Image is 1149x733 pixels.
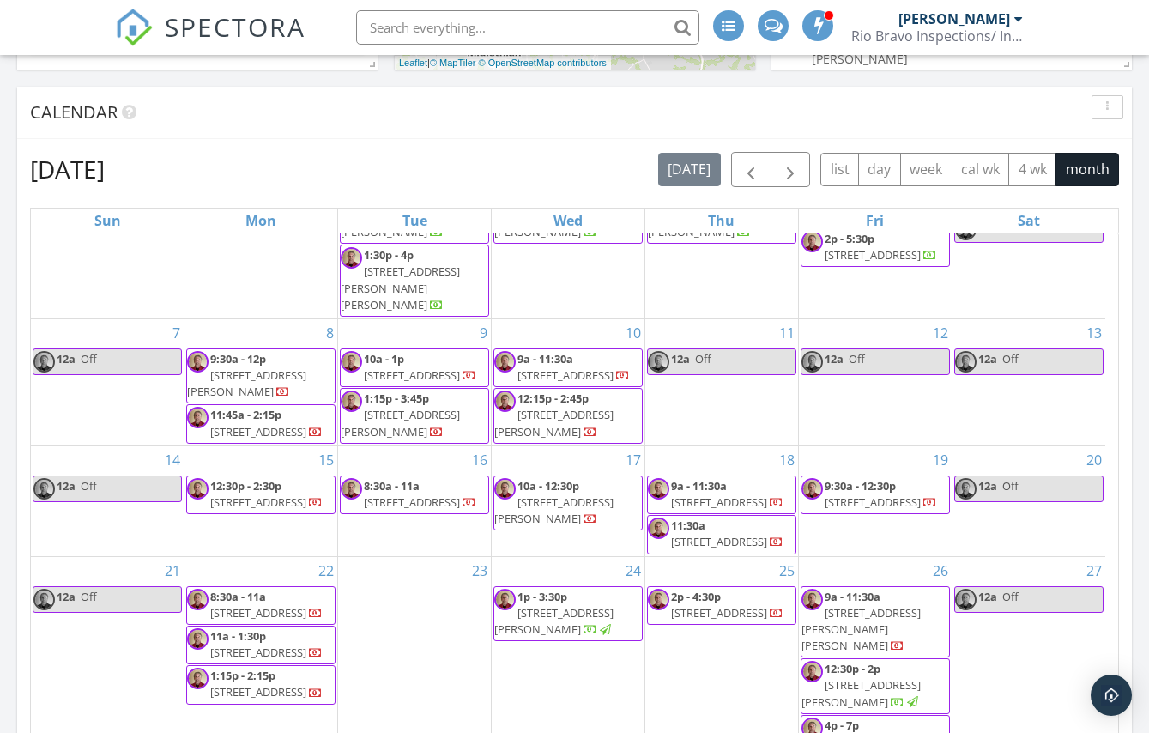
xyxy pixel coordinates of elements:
div: | [395,56,611,70]
span: 12a [978,219,997,234]
a: 9a - 11:30a [STREET_ADDRESS] [493,348,643,387]
span: 8:30a - 11a [210,589,266,604]
span: Off [1002,219,1019,234]
span: [STREET_ADDRESS][PERSON_NAME] [801,677,921,709]
img: img_7824.jpg [801,351,823,373]
td: Go to August 31, 2025 [31,160,184,319]
a: 2p - 4:30p [STREET_ADDRESS] [647,586,796,625]
a: Go to September 7, 2025 [169,319,184,347]
span: 9a - 11:30a [517,351,573,366]
span: 12:30p - 2:30p [210,478,281,494]
a: Go to September 22, 2025 [315,557,337,585]
button: week [900,153,952,186]
a: 1:30p - 4p [STREET_ADDRESS][PERSON_NAME][PERSON_NAME] [340,245,489,317]
a: 9:30a - 12p [STREET_ADDRESS][PERSON_NAME] [187,351,306,399]
img: img_7824.jpg [187,407,209,428]
a: 10a - 12:30p [STREET_ADDRESS][PERSON_NAME] [493,476,643,531]
span: 12:30p - 2p [825,661,880,676]
a: © MapTiler [430,58,476,68]
img: img_7824.jpg [648,589,669,610]
a: Sunday [91,209,124,233]
a: 8:30a - 11a [STREET_ADDRESS] [186,586,336,625]
a: Friday [862,209,887,233]
button: [DATE] [658,153,721,186]
img: img_7824.jpg [955,589,977,610]
td: Go to September 3, 2025 [492,160,645,319]
a: Go to September 19, 2025 [929,446,952,474]
td: Go to September 17, 2025 [492,445,645,556]
td: Go to September 8, 2025 [184,318,338,445]
td: Go to September 12, 2025 [798,318,952,445]
span: 1p - 3:30p [517,589,567,604]
span: 10a - 1p [364,351,404,366]
span: Calendar [30,100,118,124]
a: Monday [242,209,280,233]
a: Go to September 25, 2025 [776,557,798,585]
span: Off [1002,351,1019,366]
a: 8:30a - 11a [STREET_ADDRESS] [340,476,489,514]
a: 1:15p - 2:15p [STREET_ADDRESS] [210,668,323,700]
span: 12a [978,589,997,604]
img: img_7824.jpg [187,668,209,689]
td: Go to September 14, 2025 [31,445,184,556]
span: 11:30a [671,518,705,533]
a: 2p - 5:30p [STREET_ADDRESS] [801,228,950,267]
span: [STREET_ADDRESS][PERSON_NAME][PERSON_NAME] [341,264,460,312]
td: Go to September 20, 2025 [952,445,1105,556]
td: Go to September 19, 2025 [798,445,952,556]
img: img_7824.jpg [341,478,362,500]
img: img_7824.jpg [494,351,516,373]
span: [STREET_ADDRESS][PERSON_NAME] [341,407,460,439]
a: Wednesday [550,209,586,233]
a: 9a - 11:30a [STREET_ADDRESS][PERSON_NAME][PERSON_NAME] [801,589,921,654]
a: 12:15p - 2:45p [STREET_ADDRESS][PERSON_NAME] [493,388,643,444]
span: 2p - 5:30p [825,231,874,246]
span: Off [695,351,711,366]
img: img_7824.jpg [187,589,209,610]
span: [STREET_ADDRESS][PERSON_NAME] [494,407,614,439]
a: 9a - 11:30a [STREET_ADDRESS] [647,476,796,514]
a: 11a - 1:30p [STREET_ADDRESS] [210,628,323,660]
img: img_7824.jpg [494,391,516,412]
span: 9:30a - 12p [210,351,266,366]
span: 1:30p - 4p [364,247,414,263]
span: [STREET_ADDRESS][PERSON_NAME] [494,494,614,526]
td: Go to September 5, 2025 [798,160,952,319]
img: img_7824.jpg [955,351,977,373]
input: Search everything... [356,10,699,45]
button: Next month [771,152,811,187]
img: img_7824.jpg [494,478,516,500]
span: Off [81,478,97,494]
a: Go to September 9, 2025 [476,319,491,347]
a: 8:30a - 11a [STREET_ADDRESS] [210,589,323,621]
td: Go to September 2, 2025 [338,160,492,319]
span: [PERSON_NAME] [812,51,908,67]
a: 1:15p - 3:45p [STREET_ADDRESS][PERSON_NAME] [340,388,489,444]
span: [STREET_ADDRESS] [210,424,306,439]
span: [STREET_ADDRESS] [364,494,460,510]
div: Open Intercom Messenger [1091,675,1132,716]
button: list [820,153,859,186]
span: 12a [57,478,76,494]
span: [STREET_ADDRESS][PERSON_NAME][PERSON_NAME] [801,605,921,653]
a: 9a - 11:30a [STREET_ADDRESS] [517,351,630,383]
span: 12a [978,478,997,494]
span: [STREET_ADDRESS] [210,645,306,660]
span: 12a [57,589,76,604]
span: [STREET_ADDRESS] [671,494,767,510]
span: [STREET_ADDRESS] [210,605,306,621]
img: img_7824.jpg [33,351,55,373]
img: img_7824.jpg [648,478,669,500]
a: © OpenStreetMap contributors [479,58,607,68]
a: Go to September 10, 2025 [622,319,644,347]
td: Go to September 6, 2025 [952,160,1105,319]
span: Off [1002,478,1019,494]
span: 8:30a - 11a [364,478,420,494]
a: 2p - 4:30p [STREET_ADDRESS] [671,589,783,621]
span: 9a - 11:30a [825,589,880,604]
span: 12a [671,351,690,366]
span: 1:15p - 3:45p [364,391,429,406]
a: Go to September 12, 2025 [929,319,952,347]
a: Go to September 23, 2025 [469,557,491,585]
a: 12:30p - 2p [STREET_ADDRESS][PERSON_NAME] [801,658,950,714]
